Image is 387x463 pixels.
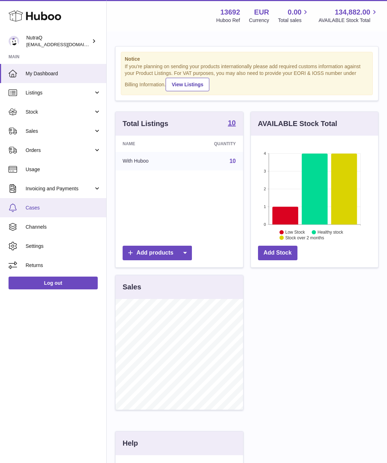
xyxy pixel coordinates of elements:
a: View Listings [166,78,209,91]
text: Stock over 2 months [285,235,324,240]
h3: Total Listings [123,119,168,129]
text: 2 [264,187,266,191]
span: Orders [26,147,93,154]
img: log@nutraq.com [9,36,19,47]
span: Invoicing and Payments [26,185,93,192]
div: NutraQ [26,34,90,48]
a: 134,882.00 AVAILABLE Stock Total [318,7,378,24]
a: Log out [9,277,98,289]
text: Healthy stock [317,230,343,235]
span: [EMAIL_ADDRESS][DOMAIN_NAME] [26,42,104,47]
div: Huboo Ref [216,17,240,24]
span: 134,882.00 [335,7,370,17]
th: Name [115,136,183,152]
text: 1 [264,205,266,209]
div: Currency [249,17,269,24]
span: My Dashboard [26,70,101,77]
text: 3 [264,169,266,173]
text: 0 [264,222,266,227]
span: Total sales [278,17,310,24]
span: Returns [26,262,101,269]
strong: 13692 [220,7,240,17]
h3: AVAILABLE Stock Total [258,119,337,129]
strong: Notice [125,56,369,62]
text: Low Stock [285,230,305,235]
span: Usage [26,166,101,173]
span: Stock [26,109,93,115]
span: Channels [26,224,101,230]
a: 10 [230,158,236,164]
span: AVAILABLE Stock Total [318,17,378,24]
th: Quantity [183,136,243,152]
span: 0.00 [288,7,302,17]
span: Settings [26,243,101,250]
h3: Help [123,439,138,448]
div: If you're planning on sending your products internationally please add required customs informati... [125,63,369,91]
a: 0.00 Total sales [278,7,310,24]
span: Listings [26,89,93,96]
text: 4 [264,151,266,156]
span: Cases [26,205,101,211]
span: Sales [26,128,93,135]
a: 10 [228,119,236,128]
strong: 10 [228,119,236,126]
h3: Sales [123,282,141,292]
a: Add products [123,246,192,260]
a: Add Stock [258,246,297,260]
strong: EUR [254,7,269,17]
td: With Huboo [115,152,183,170]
